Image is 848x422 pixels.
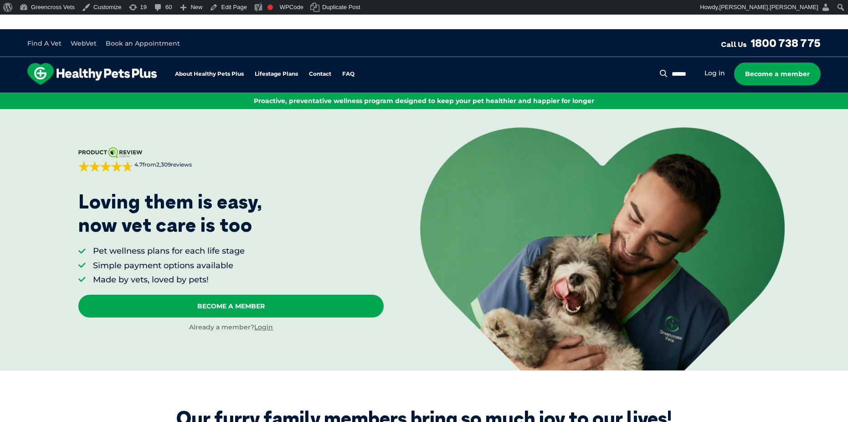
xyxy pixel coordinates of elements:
[267,5,273,10] div: Focus keyphrase not set
[78,295,384,318] a: Become A Member
[254,97,594,105] span: Proactive, preventative wellness program designed to keep your pet healthier and happier for longer
[78,190,262,236] p: Loving them is easy, now vet care is too
[255,71,298,77] a: Lifestage Plans
[134,161,143,168] strong: 4.7
[720,4,818,10] span: [PERSON_NAME].[PERSON_NAME]
[721,40,747,49] span: Call Us
[93,245,245,257] li: Pet wellness plans for each life stage
[93,274,245,286] li: Made by vets, loved by pets!
[658,69,669,78] button: Search
[254,323,273,331] a: Login
[156,161,192,168] span: 2,309 reviews
[27,39,62,47] a: Find A Vet
[78,323,384,332] div: Already a member?
[106,39,180,47] a: Book an Appointment
[78,147,384,172] a: 4.7from2,309reviews
[133,161,192,169] span: from
[175,71,244,77] a: About Healthy Pets Plus
[342,71,355,77] a: FAQ
[420,127,785,370] img: <p>Loving them is easy, <br /> now vet care is too</p>
[704,69,725,78] a: Log in
[71,39,97,47] a: WebVet
[734,63,821,85] a: Become a member
[27,63,157,85] img: hpp-logo
[78,161,133,172] div: 4.7 out of 5 stars
[309,71,331,77] a: Contact
[721,36,821,50] a: Call Us1800 738 775
[93,260,245,271] li: Simple payment options available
